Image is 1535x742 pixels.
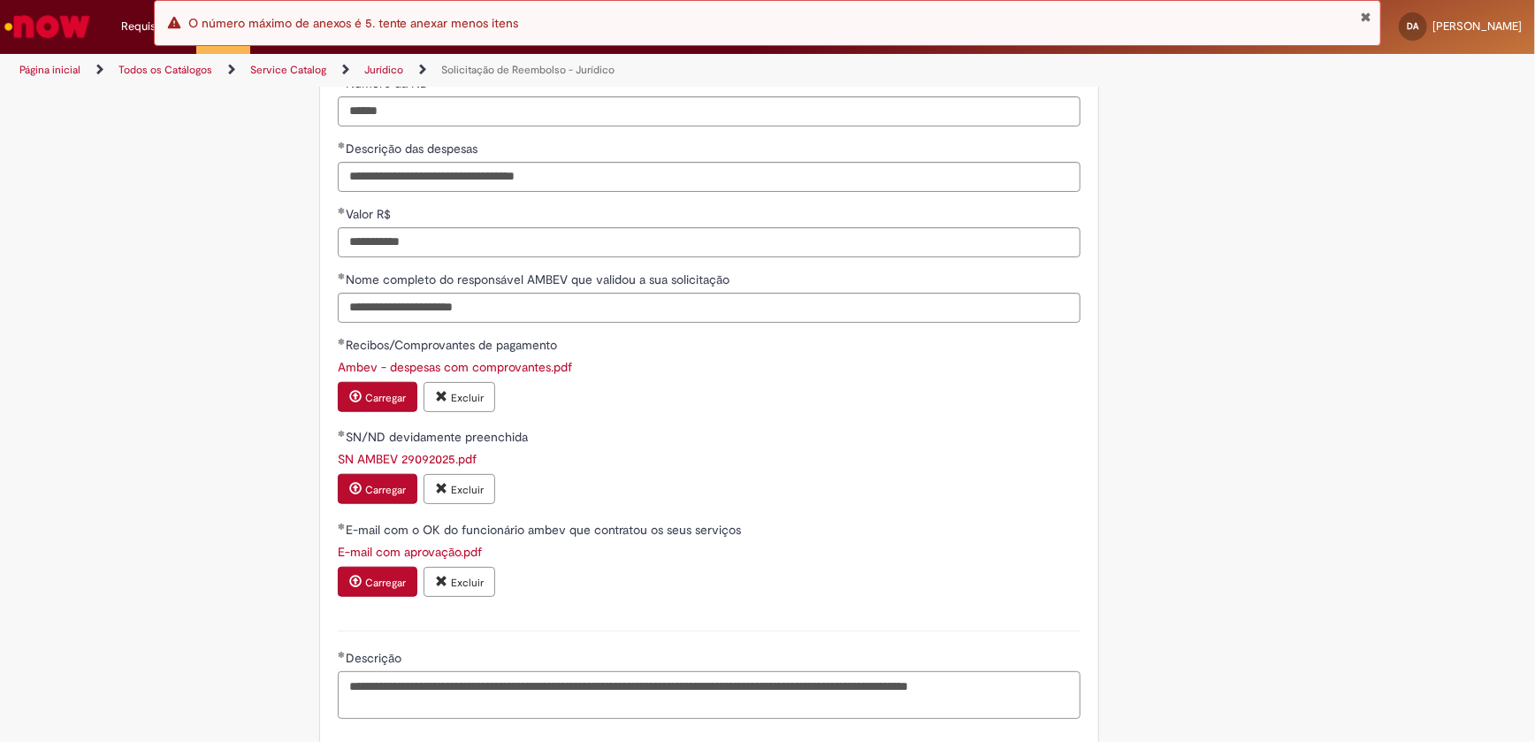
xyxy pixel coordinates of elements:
span: Descrição das despesas [346,141,481,157]
button: Excluir anexo SN AMBEV 29092025.pdf [424,474,495,504]
span: Obrigatório Preenchido [338,272,346,279]
small: Carregar [365,483,406,497]
a: Página inicial [19,63,80,77]
button: Carregar anexo de Recibos/Comprovantes de pagamento Required [338,382,417,412]
span: Valor R$ [346,206,394,222]
input: Nome completo do responsável AMBEV que validou a sua solicitação [338,293,1081,323]
input: Descrição das despesas [338,162,1081,192]
button: Fechar Notificação [1360,10,1371,24]
span: Obrigatório Preenchido [338,523,346,530]
button: Excluir anexo Ambev - despesas com comprovantes.pdf [424,382,495,412]
span: DA [1408,20,1419,32]
a: Jurídico [364,63,403,77]
span: Obrigatório Preenchido [338,207,346,214]
button: Excluir anexo E-mail com aprovação.pdf [424,567,495,597]
a: Download de SN AMBEV 29092025.pdf [338,451,477,467]
span: Obrigatório Preenchido [338,142,346,149]
small: Excluir [451,576,484,590]
input: Valor R$ [338,227,1081,257]
textarea: Descrição [338,671,1081,719]
input: Número da ND [338,96,1081,126]
a: Service Catalog [250,63,326,77]
small: Carregar [365,576,406,590]
span: Obrigatório Preenchido [338,651,346,658]
a: Solicitação de Reembolso - Jurídico [441,63,615,77]
span: Requisições [121,18,183,35]
span: E-mail com o OK do funcionário ambev que contratou os seus serviços [346,522,745,538]
button: Carregar anexo de SN/ND devidamente preenchida Required [338,474,417,504]
a: Todos os Catálogos [118,63,212,77]
small: Excluir [451,483,484,497]
span: Obrigatório Preenchido [338,430,346,437]
small: Carregar [365,391,406,405]
small: Excluir [451,391,484,405]
span: [PERSON_NAME] [1432,19,1522,34]
a: Download de E-mail com aprovação.pdf [338,544,482,560]
img: ServiceNow [2,9,93,44]
span: Descrição [346,650,405,666]
a: Download de Ambev - despesas com comprovantes.pdf [338,359,572,375]
span: SN/ND devidamente preenchida [346,429,531,445]
span: Obrigatório Preenchido [338,338,346,345]
span: Nome completo do responsável AMBEV que validou a sua solicitação [346,272,733,287]
span: O número máximo de anexos é 5. tente anexar menos itens [188,15,519,31]
button: Carregar anexo de E-mail com o OK do funcionário ambev que contratou os seus serviços Required [338,567,417,597]
ul: Trilhas de página [13,54,1010,87]
span: Recibos/Comprovantes de pagamento [346,337,561,353]
span: Número da ND [346,75,432,91]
